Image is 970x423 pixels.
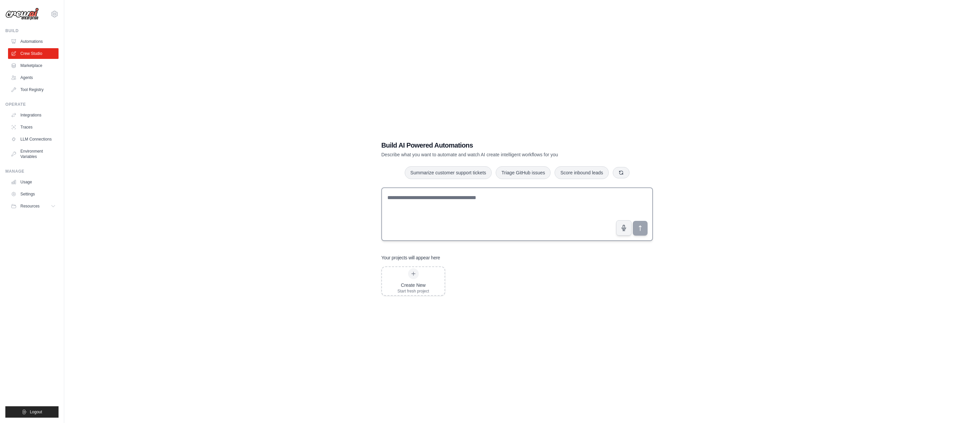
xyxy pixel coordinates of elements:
[555,166,609,179] button: Score inbound leads
[8,189,59,199] a: Settings
[381,141,606,150] h1: Build AI Powered Automations
[616,220,632,236] button: Click to speak your automation idea
[381,254,440,261] h3: Your projects will appear here
[5,28,59,33] div: Build
[8,146,59,162] a: Environment Variables
[8,134,59,145] a: LLM Connections
[8,122,59,133] a: Traces
[8,60,59,71] a: Marketplace
[496,166,551,179] button: Triage GitHub issues
[8,177,59,187] a: Usage
[5,8,39,20] img: Logo
[8,36,59,47] a: Automations
[405,166,492,179] button: Summarize customer support tickets
[8,48,59,59] a: Crew Studio
[20,203,39,209] span: Resources
[613,167,629,178] button: Get new suggestions
[5,406,59,418] button: Logout
[5,102,59,107] div: Operate
[8,72,59,83] a: Agents
[937,391,970,423] iframe: Chat Widget
[8,110,59,120] a: Integrations
[397,282,429,288] div: Create New
[5,169,59,174] div: Manage
[30,409,42,415] span: Logout
[397,288,429,294] div: Start fresh project
[8,84,59,95] a: Tool Registry
[8,201,59,211] button: Resources
[381,151,606,158] p: Describe what you want to automate and watch AI create intelligent workflows for you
